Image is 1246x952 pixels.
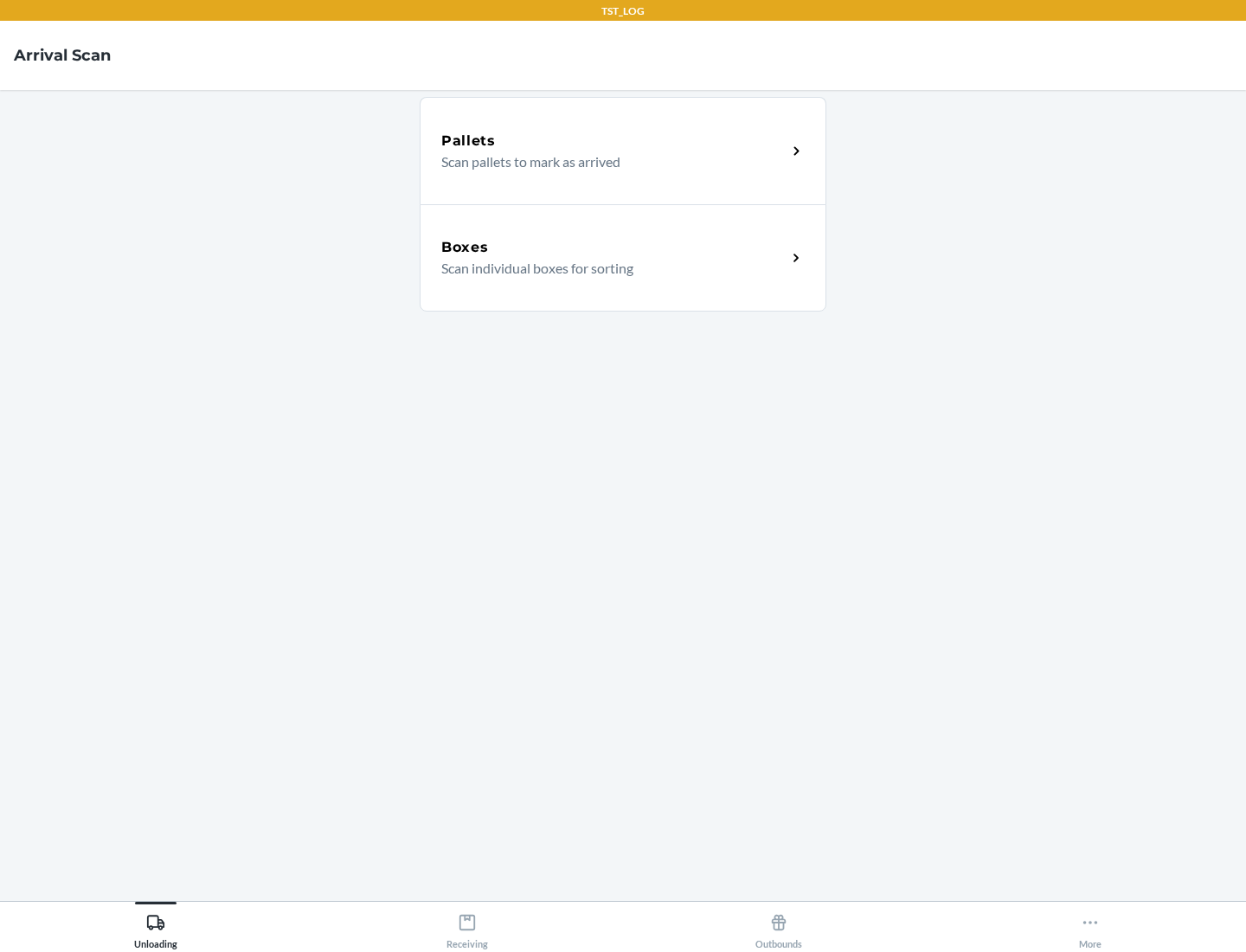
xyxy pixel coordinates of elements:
p: TST_LOG [601,3,645,19]
p: Scan individual boxes for sorting [441,258,773,279]
div: Receiving [446,906,488,949]
div: Unloading [134,906,177,949]
p: Scan pallets to mark as arrived [441,151,773,172]
button: More [934,902,1246,949]
h5: Pallets [441,131,496,151]
div: Outbounds [755,906,802,949]
a: BoxesScan individual boxes for sorting [420,204,826,312]
button: Receiving [311,902,623,949]
a: PalletsScan pallets to mark as arrived [420,97,826,204]
h4: Arrival Scan [14,44,111,67]
button: Outbounds [623,902,934,949]
div: More [1079,906,1101,949]
h5: Boxes [441,237,489,258]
